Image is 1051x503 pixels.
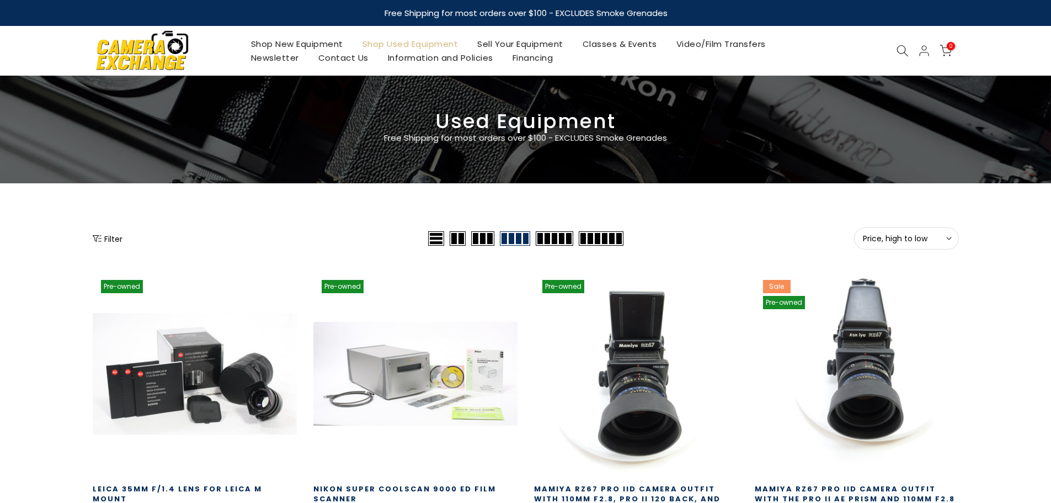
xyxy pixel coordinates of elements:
a: Video/Film Transfers [666,37,775,51]
h3: Used Equipment [93,114,959,129]
a: Information and Policies [378,51,503,65]
p: Free Shipping for most orders over $100 - EXCLUDES Smoke Grenades [319,131,733,145]
a: Contact Us [308,51,378,65]
a: Classes & Events [573,37,666,51]
button: Show filters [93,233,122,244]
a: Shop Used Equipment [353,37,468,51]
a: Shop New Equipment [241,37,353,51]
strong: Free Shipping for most orders over $100 - EXCLUDES Smoke Grenades [384,7,667,19]
button: Price, high to low [854,227,959,250]
a: Sell Your Equipment [468,37,573,51]
span: Price, high to low [863,234,950,243]
a: 0 [940,45,952,57]
span: 0 [947,42,955,50]
a: Financing [503,51,563,65]
a: Newsletter [241,51,308,65]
